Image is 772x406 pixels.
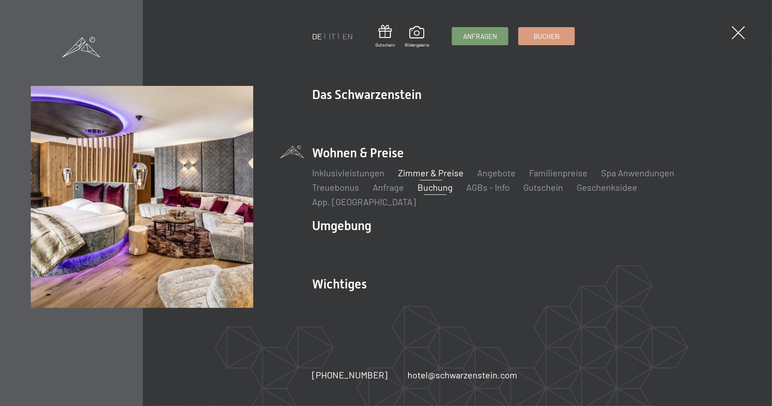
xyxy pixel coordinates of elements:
a: Familienpreise [529,167,587,178]
span: Buchen [534,32,559,41]
span: [PHONE_NUMBER] [312,369,388,380]
a: Gutschein [523,182,563,193]
a: Treuebonus [312,182,359,193]
a: App. [GEOGRAPHIC_DATA] [312,196,416,207]
a: Inklusivleistungen [312,167,384,178]
a: hotel@schwarzenstein.com [407,368,517,381]
a: Angebote [477,167,516,178]
a: Anfrage [373,182,404,193]
a: Zimmer & Preise [398,167,464,178]
a: AGBs - Info [466,182,510,193]
a: Buchung [417,182,453,193]
a: IT [329,31,336,41]
a: Bildergalerie [405,26,429,48]
a: EN [342,31,353,41]
a: Buchen [519,28,574,45]
a: Anfragen [452,28,508,45]
a: Spa Anwendungen [601,167,674,178]
span: Gutschein [375,42,395,48]
span: Bildergalerie [405,42,429,48]
a: [PHONE_NUMBER] [312,368,388,381]
a: Geschenksidee [577,182,637,193]
a: DE [312,31,322,41]
span: Anfragen [463,32,497,41]
a: Gutschein [375,25,395,48]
